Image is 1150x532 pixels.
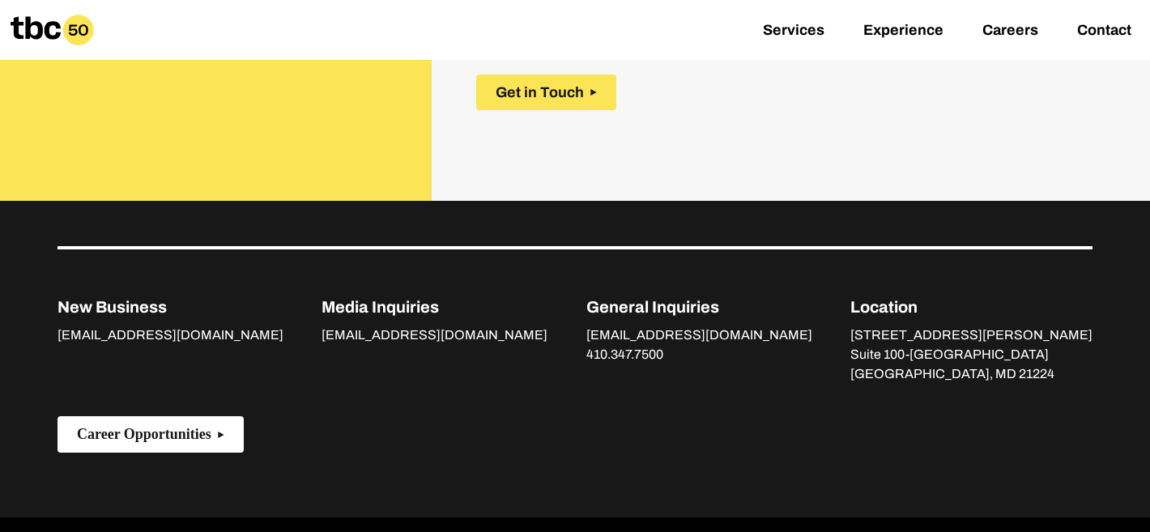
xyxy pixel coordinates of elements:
a: 410.347.7500 [586,347,663,365]
p: New Business [57,295,283,319]
a: Contact [1077,22,1131,41]
a: [EMAIL_ADDRESS][DOMAIN_NAME] [586,328,812,346]
a: Experience [863,22,943,41]
span: Career Opportunities [77,426,211,443]
p: [STREET_ADDRESS][PERSON_NAME] [850,326,1092,345]
p: Suite 100-[GEOGRAPHIC_DATA] [850,345,1092,364]
button: Career Opportunities [57,416,244,453]
a: Careers [982,22,1038,41]
p: [GEOGRAPHIC_DATA], MD 21224 [850,364,1092,384]
p: Location [850,295,1092,319]
a: [EMAIL_ADDRESS][DOMAIN_NAME] [57,328,283,346]
p: Media Inquiries [322,295,547,319]
span: Get in Touch [496,84,584,101]
a: [EMAIL_ADDRESS][DOMAIN_NAME] [322,328,547,346]
a: Services [763,22,824,41]
p: General Inquiries [586,295,812,319]
button: Get in Touch [476,74,616,111]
